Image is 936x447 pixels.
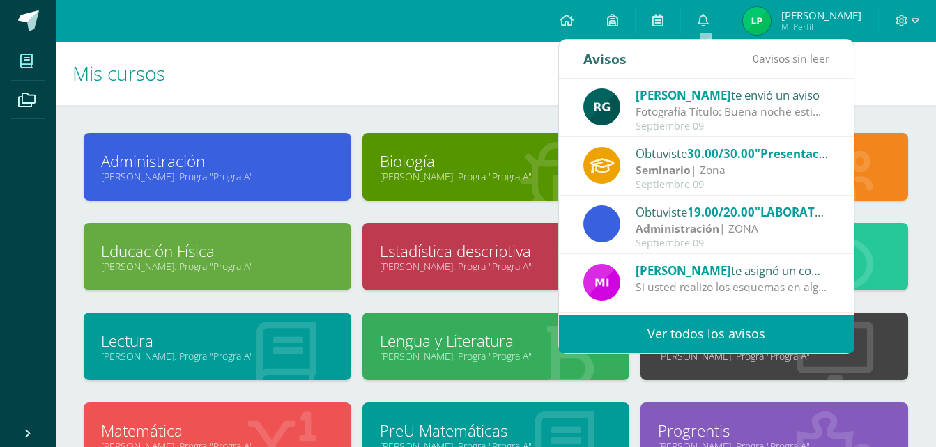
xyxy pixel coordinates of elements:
[636,237,829,249] div: Septiembre 09
[636,104,829,120] div: Fotografía Título: Buena noche estimados estudiantes, espero que se encuentren bien. Les recuerdo...
[636,279,829,295] div: Si usted realizo los esquemas en alguna aplicación necesito los enlaces para ver su trabajo. Gracias
[101,350,334,363] a: [PERSON_NAME]. Progra "Progra A"
[583,264,620,301] img: e71b507b6b1ebf6fbe7886fc31de659d.png
[380,150,613,172] a: Biología
[101,420,334,441] a: Matemática
[380,330,613,352] a: Lengua y Literatura
[658,350,891,363] a: [PERSON_NAME]. Progra "Progra A"
[380,260,613,273] a: [PERSON_NAME]. Progra "Progra A"
[753,51,759,66] span: 0
[636,221,719,236] strong: Administración
[636,87,731,103] span: [PERSON_NAME]
[755,146,872,162] span: "Presentación final"
[380,420,613,441] a: PreU Matemáticas
[101,260,334,273] a: [PERSON_NAME]. Progra "Progra A"
[583,88,620,125] img: 24ef3269677dd7dd963c57b86ff4a022.png
[380,350,613,363] a: [PERSON_NAME]. Progra "Progra A"
[687,204,755,220] span: 19.00/20.00
[72,60,165,86] span: Mis cursos
[636,120,829,132] div: Septiembre 09
[636,221,829,237] div: | ZONA
[101,240,334,262] a: Educación Física
[636,261,829,279] div: te asignó un comentario en 'T1 Mitosis' para 'Biología'
[687,146,755,162] span: 30.00/30.00
[101,330,334,352] a: Lectura
[753,51,829,66] span: avisos sin leer
[380,170,613,183] a: [PERSON_NAME]. Progra "Progra A"
[636,162,829,178] div: | Zona
[636,86,829,104] div: te envió un aviso
[781,8,861,22] span: [PERSON_NAME]
[636,262,731,279] span: [PERSON_NAME]
[101,150,334,172] a: Administración
[559,315,854,353] a: Ver todos los avisos
[380,240,613,262] a: Estadística descriptiva
[583,40,627,78] div: Avisos
[636,203,829,221] div: Obtuviste en
[781,21,861,33] span: Mi Perfil
[636,144,829,162] div: Obtuviste en
[658,420,891,441] a: Progrentis
[743,7,771,35] img: 5bd285644e8b6dbc372e40adaaf14996.png
[636,179,829,191] div: Septiembre 09
[636,162,691,178] strong: Seminario
[101,170,334,183] a: [PERSON_NAME]. Progra "Progra A"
